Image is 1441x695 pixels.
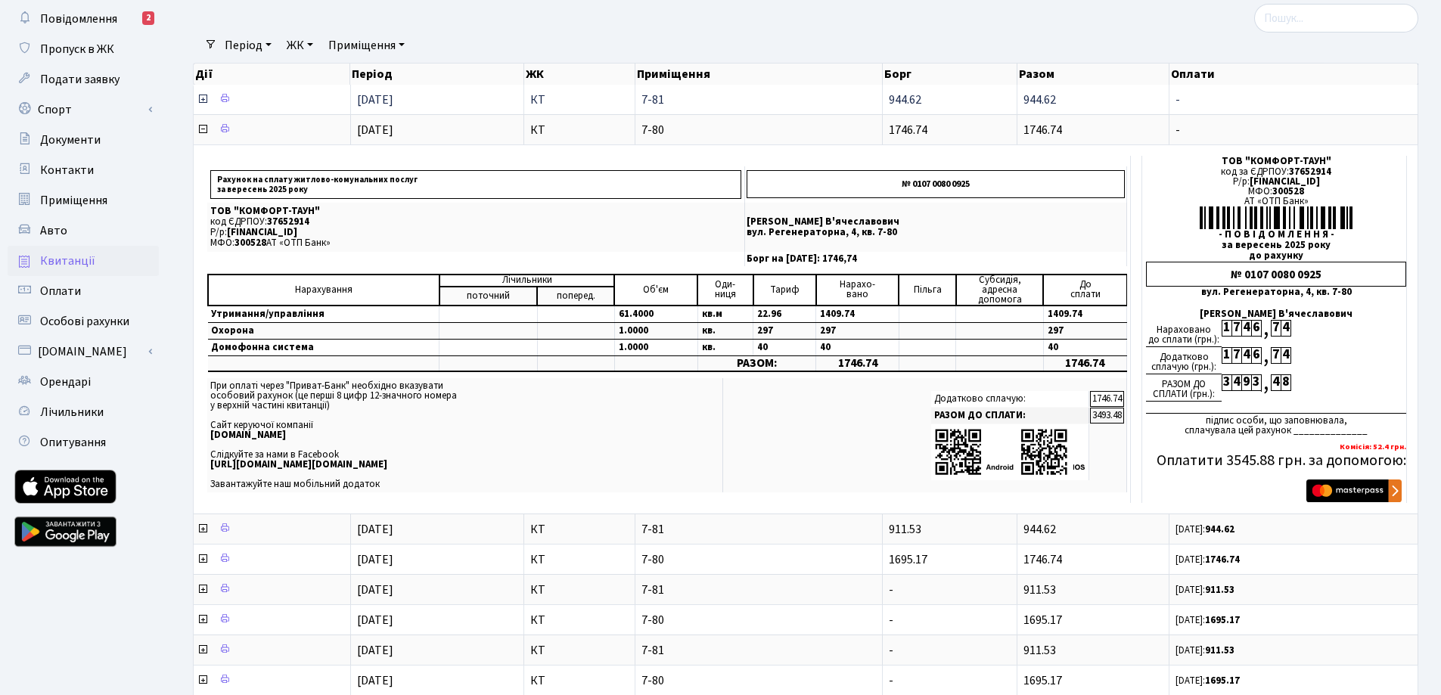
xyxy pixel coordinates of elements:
[614,339,697,355] td: 1.0000
[753,306,816,323] td: 22.96
[1146,374,1222,402] div: РАЗОМ ДО СПЛАТИ (грн.):
[1146,451,1406,470] h5: Оплатити 3545.88 грн. за допомогою:
[439,287,537,306] td: поточний
[641,523,876,535] span: 7-81
[1272,185,1304,198] span: 300528
[1289,165,1331,178] span: 37652914
[194,64,350,85] th: Дії
[1251,347,1261,364] div: 6
[1146,230,1406,240] div: - П О В І Д О М Л Е Н Н Я -
[1205,613,1240,627] b: 1695.17
[208,306,439,323] td: Утримання/управління
[641,584,876,596] span: 7-81
[816,322,899,339] td: 297
[899,275,955,306] td: Пільга
[1023,551,1062,568] span: 1746.74
[641,614,876,626] span: 7-80
[1023,122,1062,138] span: 1746.74
[1146,157,1406,166] div: ТОВ "КОМФОРТ-ТАУН"
[530,614,629,626] span: КТ
[1175,613,1240,627] small: [DATE]:
[8,337,159,367] a: [DOMAIN_NAME]
[1306,479,1402,502] img: Masterpass
[530,523,629,535] span: КТ
[1175,553,1240,566] small: [DATE]:
[1175,644,1234,657] small: [DATE]:
[889,521,921,538] span: 911.53
[956,275,1044,306] td: Субсидія, адресна допомога
[883,64,1017,85] th: Борг
[530,124,629,136] span: КТ
[1271,347,1281,364] div: 7
[40,71,120,88] span: Подати заявку
[234,236,266,250] span: 300528
[227,225,297,239] span: [FINANCIAL_ID]
[889,672,893,689] span: -
[1090,408,1124,424] td: 3493.48
[1146,187,1406,197] div: МФО:
[1222,374,1231,391] div: 3
[889,582,893,598] span: -
[1175,674,1240,687] small: [DATE]:
[934,427,1085,476] img: apps-qrcodes.png
[8,216,159,246] a: Авто
[40,222,67,239] span: Авто
[697,275,753,306] td: Оди- ниця
[635,64,883,85] th: Приміщення
[614,275,697,306] td: Об'єм
[530,584,629,596] span: КТ
[1251,320,1261,337] div: 6
[614,306,697,323] td: 61.4000
[210,428,286,442] b: [DOMAIN_NAME]
[1090,391,1124,407] td: 1746.74
[641,124,876,136] span: 7-80
[753,275,816,306] td: Тариф
[524,64,635,85] th: ЖК
[8,427,159,458] a: Опитування
[1175,124,1411,136] span: -
[208,275,439,306] td: Нарахування
[889,612,893,628] span: -
[1205,583,1234,597] b: 911.53
[267,215,309,228] span: 37652914
[641,554,876,566] span: 7-80
[8,155,159,185] a: Контакти
[530,675,629,687] span: КТ
[208,322,439,339] td: Охорона
[747,254,1125,264] p: Борг на [DATE]: 1746,74
[1043,275,1126,306] td: До cплати
[1146,177,1406,187] div: Р/р:
[8,4,159,34] a: Повідомлення2
[1146,413,1406,436] div: підпис особи, що заповнювала, сплачувала цей рахунок ______________
[1231,374,1241,391] div: 4
[40,192,107,209] span: Приміщення
[1205,674,1240,687] b: 1695.17
[747,228,1125,237] p: вул. Регенераторна, 4, кв. 7-80
[1261,374,1271,392] div: ,
[8,276,159,306] a: Оплати
[530,644,629,656] span: КТ
[357,551,393,568] span: [DATE]
[8,185,159,216] a: Приміщення
[40,132,101,148] span: Документи
[210,217,741,227] p: код ЄДРПОУ:
[8,34,159,64] a: Пропуск в ЖК
[530,554,629,566] span: КТ
[8,397,159,427] a: Лічильники
[40,253,95,269] span: Квитанції
[357,672,393,689] span: [DATE]
[747,170,1125,198] p: № 0107 0080 0925
[210,170,741,199] p: Рахунок на сплату житлово-комунальних послуг за вересень 2025 року
[641,94,876,106] span: 7-81
[1222,320,1231,337] div: 1
[1241,320,1251,337] div: 4
[281,33,319,58] a: ЖК
[207,378,723,492] td: При оплаті через "Приват-Банк" необхідно вказувати особовий рахунок (це перші 8 цифр 12-значного ...
[1281,347,1290,364] div: 4
[697,322,753,339] td: кв.
[8,125,159,155] a: Документи
[350,64,523,85] th: Період
[1261,347,1271,365] div: ,
[210,238,741,248] p: МФО: АТ «ОТП Банк»
[357,642,393,659] span: [DATE]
